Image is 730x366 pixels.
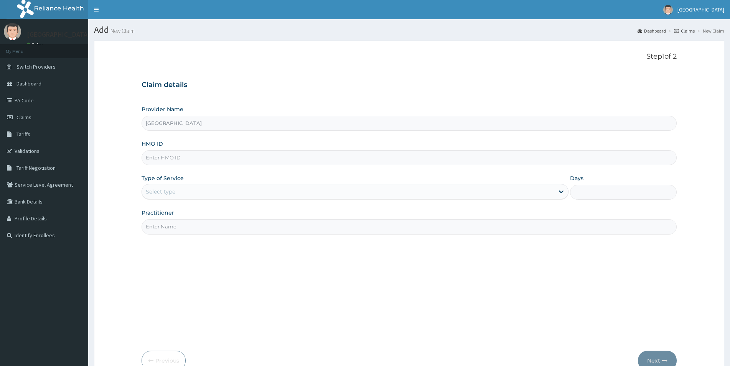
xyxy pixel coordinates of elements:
[663,5,673,15] img: User Image
[94,25,724,35] h1: Add
[142,209,174,217] label: Practitioner
[27,42,45,47] a: Online
[142,150,677,165] input: Enter HMO ID
[4,23,21,40] img: User Image
[578,106,728,360] iframe: SalesIQ Chatwindow
[16,164,56,171] span: Tariff Negotiation
[16,131,30,138] span: Tariffs
[570,174,583,182] label: Days
[638,28,666,34] a: Dashboard
[142,81,677,89] h3: Claim details
[142,53,677,61] p: Step 1 of 2
[142,140,163,148] label: HMO ID
[109,28,135,34] small: New Claim
[142,105,183,113] label: Provider Name
[16,63,56,70] span: Switch Providers
[695,28,724,34] li: New Claim
[677,6,724,13] span: [GEOGRAPHIC_DATA]
[16,114,31,121] span: Claims
[674,28,695,34] a: Claims
[27,31,90,38] p: [GEOGRAPHIC_DATA]
[146,188,175,195] div: Select type
[142,219,677,234] input: Enter Name
[16,80,41,87] span: Dashboard
[142,174,184,182] label: Type of Service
